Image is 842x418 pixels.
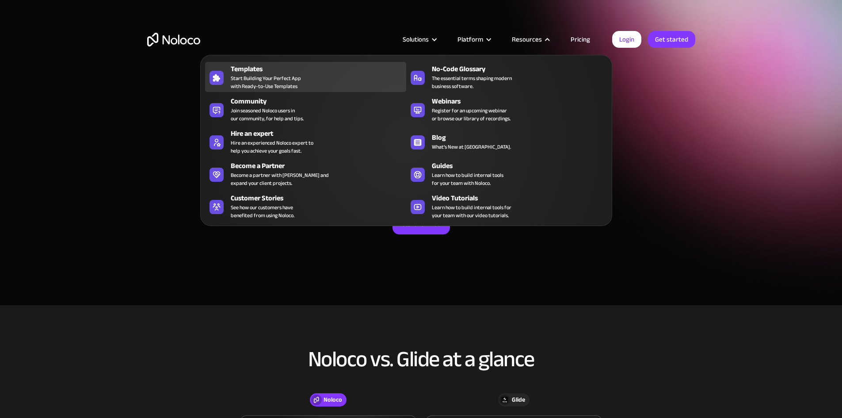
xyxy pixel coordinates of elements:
[231,74,301,90] span: Start Building Your Perfect App with Ready-to-Use Templates
[432,74,512,90] span: The essential terms shaping modern business software.
[612,31,641,48] a: Login
[205,94,406,124] a: CommunityJoin seasoned Noloco users inour community, for help and tips.
[392,34,446,45] div: Solutions
[147,103,695,156] h1: Noloco vs. Glide: Which App Builder is Right for You?
[512,395,525,405] div: Glide
[147,33,200,46] a: home
[200,42,612,226] nav: Resources
[501,34,560,45] div: Resources
[231,139,313,155] div: Hire an experienced Noloco expert to help you achieve your goals fast.
[457,34,483,45] div: Platform
[231,96,410,107] div: Community
[432,64,611,74] div: No-Code Glossary
[446,34,501,45] div: Platform
[432,143,511,151] span: What's New at [GEOGRAPHIC_DATA].
[432,203,511,219] span: Learn how to build internal tools for your team with our video tutorials.
[432,107,511,123] span: Register for an upcoming webinar or browse our library of recordings.
[432,171,503,187] span: Learn how to build internal tools for your team with Noloco.
[231,171,329,187] div: Become a partner with [PERSON_NAME] and expand your client projects.
[231,203,294,219] span: See how our customers have benefited from using Noloco.
[512,34,542,45] div: Resources
[205,159,406,189] a: Become a PartnerBecome a partner with [PERSON_NAME] andexpand your client projects.
[231,128,410,139] div: Hire an expert
[231,193,410,203] div: Customer Stories
[324,395,342,405] div: Noloco
[406,62,607,92] a: No-Code GlossaryThe essential terms shaping modernbusiness software.
[147,347,695,371] h2: Noloco vs. Glide at a glance
[406,127,607,157] a: BlogWhat's New at [GEOGRAPHIC_DATA].
[403,34,429,45] div: Solutions
[406,159,607,189] a: GuidesLearn how to build internal toolsfor your team with Noloco.
[432,96,611,107] div: Webinars
[432,132,611,143] div: Blog
[205,127,406,157] a: Hire an expertHire an experienced Noloco expert tohelp you achieve your goals fast.
[560,34,601,45] a: Pricing
[432,193,611,203] div: Video Tutorials
[648,31,695,48] a: Get started
[231,107,304,123] span: Join seasoned Noloco users in our community, for help and tips.
[231,161,410,171] div: Become a Partner
[406,191,607,221] a: Video TutorialsLearn how to build internal tools foryour team with our video tutorials.
[231,64,410,74] div: Templates
[432,161,611,171] div: Guides
[406,94,607,124] a: WebinarsRegister for an upcoming webinaror browse our library of recordings.
[205,62,406,92] a: TemplatesStart Building Your Perfect Appwith Ready-to-Use Templates
[205,191,406,221] a: Customer StoriesSee how our customers havebenefited from using Noloco.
